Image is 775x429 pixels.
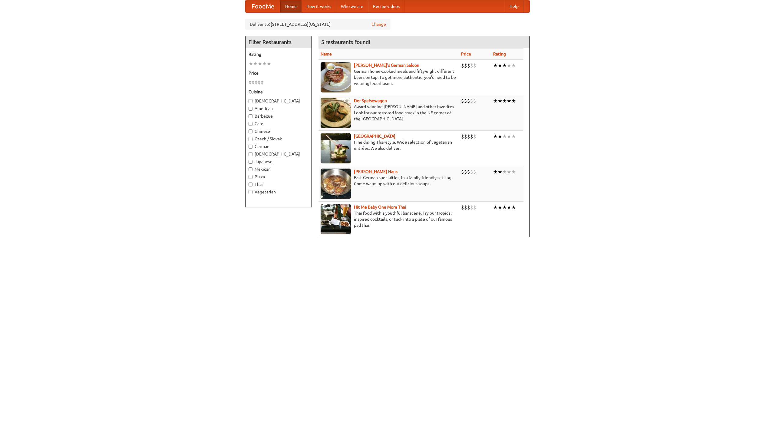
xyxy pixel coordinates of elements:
input: Cafe [249,122,252,126]
b: Hit Me Baby One More Thai [354,205,406,209]
label: American [249,106,308,112]
label: Pizza [249,174,308,180]
a: Recipe videos [368,0,404,12]
li: ★ [511,98,516,104]
li: ★ [502,62,507,69]
b: Der Speisewagen [354,98,387,103]
li: ★ [502,204,507,211]
li: ★ [511,169,516,175]
h5: Cuisine [249,89,308,95]
li: $ [470,133,473,140]
input: Thai [249,183,252,186]
li: ★ [498,62,502,69]
input: Czech / Slovak [249,137,252,141]
a: [PERSON_NAME] Haus [354,169,397,174]
label: Barbecue [249,113,308,119]
input: [DEMOGRAPHIC_DATA] [249,152,252,156]
li: ★ [498,204,502,211]
li: $ [464,169,467,175]
li: $ [467,62,470,69]
li: $ [461,169,464,175]
li: ★ [267,60,271,67]
li: ★ [253,60,258,67]
label: Thai [249,181,308,187]
input: American [249,107,252,111]
label: Czech / Slovak [249,136,308,142]
img: kohlhaus.jpg [321,169,351,199]
img: esthers.jpg [321,62,351,92]
li: $ [470,62,473,69]
p: Award-winning [PERSON_NAME] and other favorites. Look for our restored food truck in the NE corne... [321,104,456,122]
input: Vegetarian [249,190,252,194]
li: ★ [498,133,502,140]
a: Who we are [336,0,368,12]
img: satay.jpg [321,133,351,163]
ng-pluralize: 5 restaurants found! [321,39,370,45]
input: German [249,145,252,149]
li: ★ [511,133,516,140]
li: $ [473,133,476,140]
img: babythai.jpg [321,204,351,234]
a: [PERSON_NAME]'s German Saloon [354,63,419,68]
input: Mexican [249,167,252,171]
img: speisewagen.jpg [321,98,351,128]
li: ★ [493,133,498,140]
li: ★ [502,98,507,104]
li: $ [464,62,467,69]
h5: Rating [249,51,308,57]
p: German home-cooked meals and fifty-eight different beers on tap. To get more authentic, you'd nee... [321,68,456,86]
label: Cafe [249,121,308,127]
li: $ [467,133,470,140]
label: [DEMOGRAPHIC_DATA] [249,98,308,104]
li: ★ [502,169,507,175]
b: [GEOGRAPHIC_DATA] [354,134,395,139]
a: Price [461,52,471,56]
label: [DEMOGRAPHIC_DATA] [249,151,308,157]
li: $ [467,204,470,211]
li: $ [255,79,258,86]
li: ★ [493,169,498,175]
li: $ [473,62,476,69]
li: $ [467,98,470,104]
li: ★ [507,62,511,69]
input: [DEMOGRAPHIC_DATA] [249,99,252,103]
li: ★ [511,204,516,211]
li: $ [461,204,464,211]
p: East German specialties, in a family-friendly setting. Come warm up with our delicious soups. [321,175,456,187]
li: ★ [507,204,511,211]
li: ★ [507,98,511,104]
li: ★ [258,60,262,67]
li: $ [467,169,470,175]
li: ★ [507,169,511,175]
label: Vegetarian [249,189,308,195]
li: $ [461,98,464,104]
li: ★ [511,62,516,69]
li: ★ [249,60,253,67]
li: $ [464,133,467,140]
label: Japanese [249,159,308,165]
a: Help [505,0,523,12]
a: Name [321,52,332,56]
input: Pizza [249,175,252,179]
li: $ [252,79,255,86]
input: Chinese [249,129,252,133]
a: Home [280,0,302,12]
li: ★ [498,98,502,104]
a: Change [371,21,386,27]
h5: Price [249,70,308,76]
a: FoodMe [246,0,280,12]
li: $ [258,79,261,86]
li: ★ [493,204,498,211]
li: $ [473,204,476,211]
li: $ [470,204,473,211]
li: $ [473,98,476,104]
li: ★ [502,133,507,140]
li: $ [470,98,473,104]
li: $ [461,133,464,140]
h4: Filter Restaurants [246,36,312,48]
li: $ [473,169,476,175]
p: Fine dining Thai-style. Wide selection of vegetarian entrées. We also deliver. [321,139,456,151]
li: $ [470,169,473,175]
